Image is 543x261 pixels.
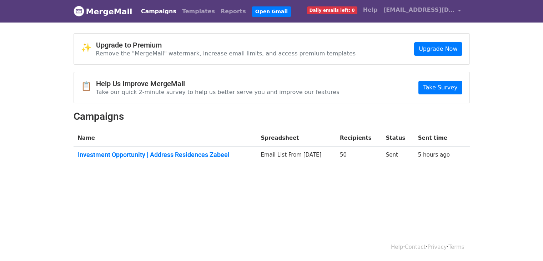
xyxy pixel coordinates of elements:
[336,147,382,166] td: 50
[218,4,249,19] a: Reports
[405,244,426,250] a: Contact
[81,81,96,92] span: 📋
[256,130,336,147] th: Spreadsheet
[96,41,356,49] h4: Upgrade to Premium
[96,50,356,57] p: Remove the "MergeMail" watermark, increase email limits, and access premium templates
[74,6,84,16] img: MergeMail logo
[427,244,447,250] a: Privacy
[96,88,340,96] p: Take our quick 2-minute survey to help us better serve you and improve our features
[304,3,360,17] a: Daily emails left: 0
[360,3,381,17] a: Help
[391,244,403,250] a: Help
[448,244,464,250] a: Terms
[256,147,336,166] td: Email List From [DATE]
[418,81,462,94] a: Take Survey
[252,6,291,17] a: Open Gmail
[418,152,450,158] a: 5 hours ago
[78,151,252,159] a: Investment Opportunity | Address Residences Zabeel
[414,42,462,56] a: Upgrade Now
[336,130,382,147] th: Recipients
[382,130,414,147] th: Status
[382,147,414,166] td: Sent
[179,4,218,19] a: Templates
[74,110,470,123] h2: Campaigns
[74,130,257,147] th: Name
[414,130,460,147] th: Sent time
[74,4,132,19] a: MergeMail
[381,3,464,20] a: [EMAIL_ADDRESS][DOMAIN_NAME]
[138,4,179,19] a: Campaigns
[307,6,357,14] span: Daily emails left: 0
[96,79,340,88] h4: Help Us Improve MergeMail
[81,43,96,53] span: ✨
[383,6,455,14] span: [EMAIL_ADDRESS][DOMAIN_NAME]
